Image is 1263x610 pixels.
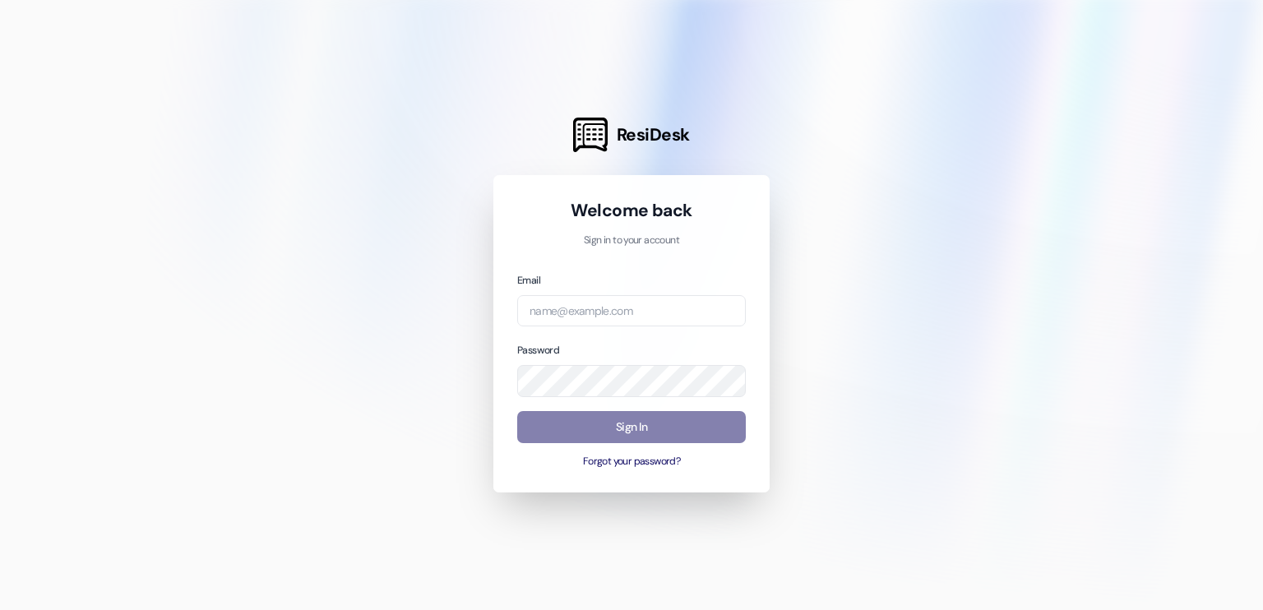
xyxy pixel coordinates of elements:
input: name@example.com [517,295,746,327]
button: Forgot your password? [517,455,746,469]
h1: Welcome back [517,199,746,222]
span: ResiDesk [617,123,690,146]
p: Sign in to your account [517,233,746,248]
button: Sign In [517,411,746,443]
label: Password [517,344,559,357]
img: ResiDesk Logo [573,118,608,152]
label: Email [517,274,540,287]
